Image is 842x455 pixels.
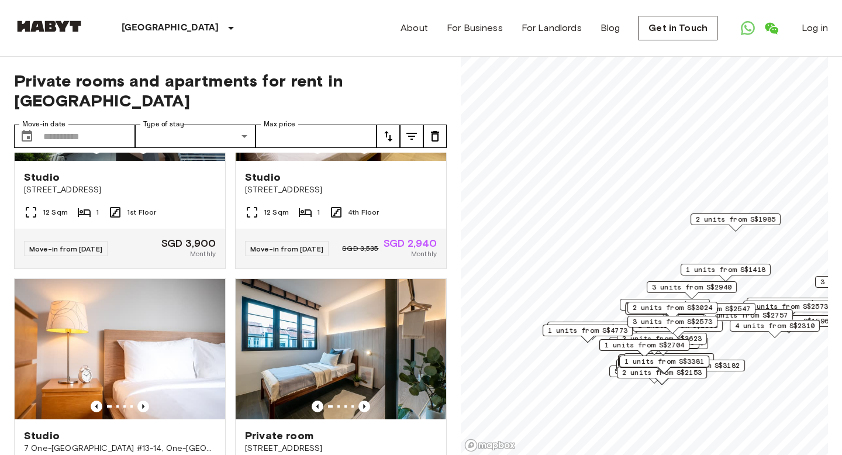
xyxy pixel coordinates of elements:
[671,304,750,314] span: 1 units from S$2547
[665,303,755,321] div: Map marker
[633,316,712,327] span: 3 units from S$2573
[605,340,684,350] span: 1 units from S$2704
[625,299,705,310] span: 3 units from S$1985
[547,322,637,340] div: Map marker
[122,21,219,35] p: [GEOGRAPHIC_DATA]
[522,21,582,35] a: For Landlords
[639,16,717,40] a: Get in Touch
[14,20,84,32] img: Habyt
[553,322,632,333] span: 1 units from S$4196
[748,301,828,312] span: 1 units from S$2573
[617,333,707,351] div: Map marker
[629,354,709,364] span: 5 units from S$1838
[743,301,833,319] div: Map marker
[747,298,837,316] div: Map marker
[618,356,708,374] div: Map marker
[447,21,503,35] a: For Business
[652,282,731,292] span: 3 units from S$2940
[660,360,740,371] span: 1 units from S$3182
[464,439,516,452] a: Mapbox logo
[686,264,765,275] span: 1 units from S$1418
[633,302,712,313] span: 2 units from S$3024
[22,119,65,129] label: Move-in date
[730,320,820,338] div: Map marker
[624,353,714,371] div: Map marker
[617,367,707,385] div: Map marker
[620,299,710,317] div: Map marker
[802,21,828,35] a: Log in
[708,310,788,320] span: 2 units from S$2757
[681,264,771,282] div: Map marker
[143,119,184,129] label: Type of stay
[609,366,699,384] div: Map marker
[647,281,737,299] div: Map marker
[627,316,717,334] div: Map marker
[691,213,781,232] div: Map marker
[633,320,723,338] div: Map marker
[752,298,831,309] span: 3 units from S$1480
[625,303,719,321] div: Map marker
[601,21,620,35] a: Blog
[599,339,689,357] div: Map marker
[543,325,633,343] div: Map marker
[548,325,627,336] span: 1 units from S$4773
[703,309,793,328] div: Map marker
[615,366,694,377] span: 5 units from S$1680
[619,356,709,374] div: Map marker
[401,21,428,35] a: About
[655,360,745,378] div: Map marker
[736,16,760,40] a: Open WhatsApp
[696,214,775,225] span: 2 units from S$1985
[627,302,717,320] div: Map marker
[618,337,708,356] div: Map marker
[760,16,783,40] a: Open WeChat
[616,359,706,377] div: Map marker
[624,356,704,367] span: 1 units from S$3381
[264,119,295,129] label: Max price
[735,320,815,331] span: 4 units from S$2310
[622,333,702,344] span: 3 units from S$3623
